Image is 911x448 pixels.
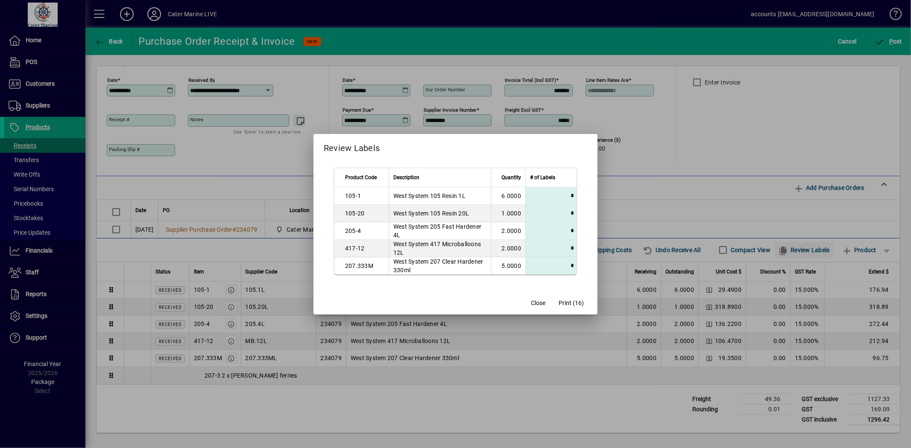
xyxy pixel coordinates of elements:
td: West System 105 Resin 20L [389,205,491,222]
span: Product Code [345,173,377,182]
div: Product Code [345,173,384,182]
td: West System 205 Fast Hardener 4L [389,222,491,240]
button: Close [524,296,552,311]
td: West System 105 Resin 1L [389,187,491,205]
td: 105-20 [334,205,389,222]
td: 2.0000 [491,240,525,257]
span: Description [393,173,419,182]
td: West System 417 Microballoons 12L [389,240,491,257]
td: 2.0000 [491,222,525,240]
span: Close [531,299,545,308]
td: 6.0000 [491,187,525,205]
span: Quantity [501,173,521,182]
td: 417-12 [334,240,389,257]
span: Print (16) [559,299,584,308]
td: 207.333M [334,257,389,274]
h2: Review Labels [313,134,598,159]
button: Print (16) [555,296,587,311]
td: 105-1 [334,187,389,205]
td: 1.0000 [491,205,525,222]
td: 5.0000 [491,257,525,274]
span: # of Labels [530,173,555,182]
td: West System 207 Clear Hardener 330ml [389,257,491,274]
td: 205-4 [334,222,389,240]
